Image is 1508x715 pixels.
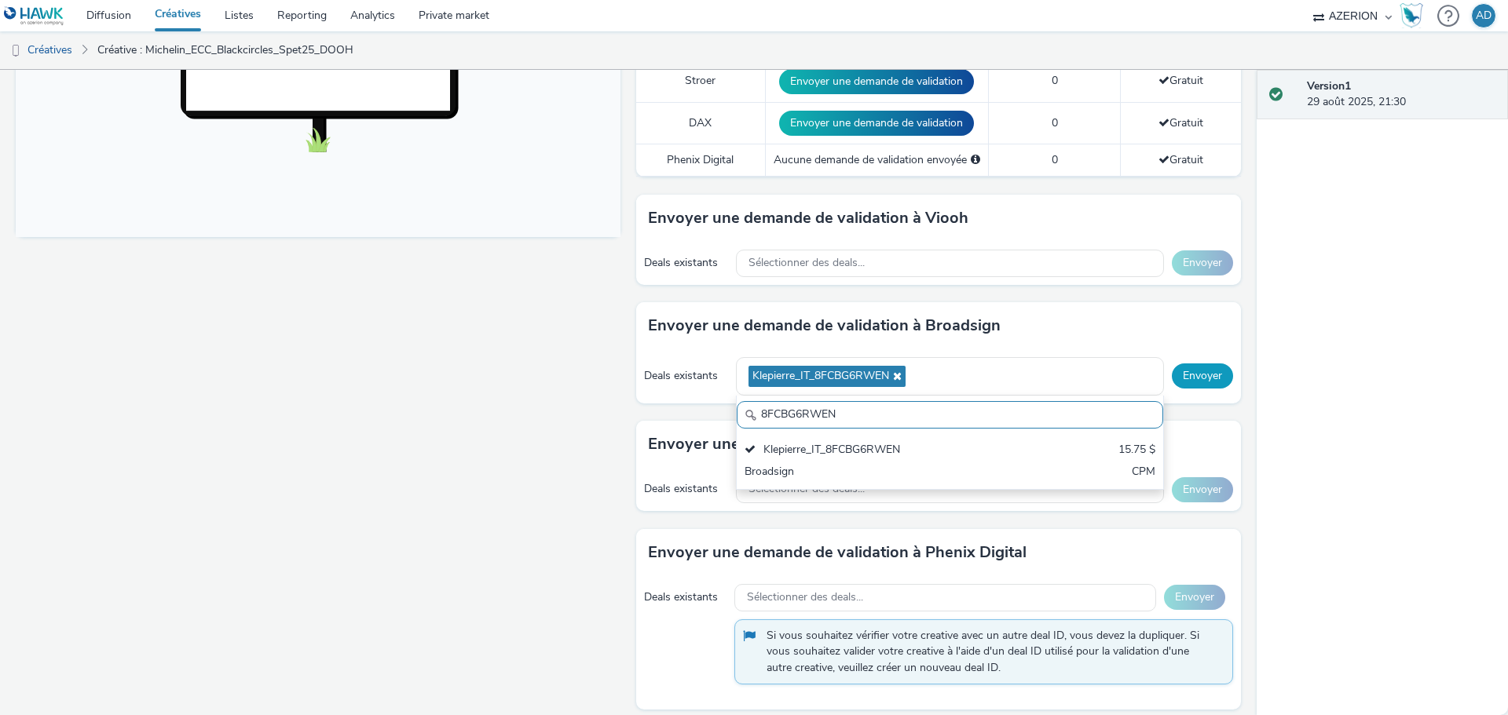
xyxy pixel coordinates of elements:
[648,206,968,230] h3: Envoyer une demande de validation à Viooh
[745,464,1016,482] div: Broadsign
[644,368,728,384] div: Deals existants
[636,60,765,102] td: Stroer
[1400,3,1423,28] img: Hawk Academy
[648,432,1020,456] h3: Envoyer une demande de validation à MyAdbooker
[4,6,64,26] img: undefined Logo
[8,43,24,59] img: dooh
[779,69,974,94] button: Envoyer une demande de validation
[1476,4,1492,27] div: AD
[1164,585,1225,610] button: Envoyer
[971,152,980,168] div: Sélectionnez un deal ci-dessous et cliquez sur Envoyer pour envoyer une demande de validation à P...
[1158,73,1203,88] span: Gratuit
[767,628,1217,676] span: Si vous souhaitez vérifier votre creative avec un autre deal ID, vous devez la dupliquer. Si vous...
[636,144,765,176] td: Phenix Digital
[1307,78,1351,93] strong: Version 1
[1052,73,1058,88] span: 0
[1052,152,1058,167] span: 0
[648,314,1001,337] h3: Envoyer une demande de validation à Broadsign
[1118,442,1155,460] div: 15.75 $
[774,152,980,168] div: Aucune demande de validation envoyée
[644,255,728,271] div: Deals existants
[648,541,1027,564] h3: Envoyer une demande de validation à Phenix Digital
[644,589,727,605] div: Deals existants
[1172,363,1233,389] button: Envoyer
[779,111,974,136] button: Envoyer une demande de validation
[747,591,863,604] span: Sélectionner des deals...
[1132,464,1155,482] div: CPM
[745,442,1016,460] div: Klepierre_IT_8FCBG6RWEN
[1172,250,1233,275] button: Envoyer
[1307,78,1495,111] div: 29 août 2025, 21:30
[1052,115,1058,130] span: 0
[1158,152,1203,167] span: Gratuit
[1400,3,1429,28] a: Hawk Academy
[636,102,765,144] td: DAX
[737,401,1163,429] input: Search......
[644,481,728,497] div: Deals existants
[749,257,865,270] span: Sélectionner des deals...
[752,370,889,383] span: Klepierre_IT_8FCBG6RWEN
[1172,477,1233,502] button: Envoyer
[1158,115,1203,130] span: Gratuit
[90,31,361,69] a: Créative : Michelin_ECC_Blackcircles_Spet25_DOOH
